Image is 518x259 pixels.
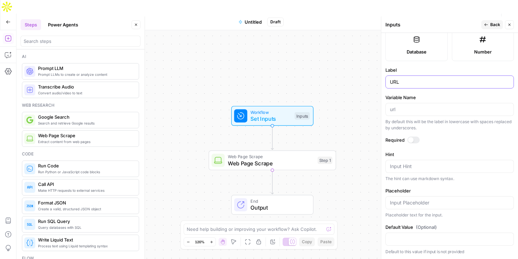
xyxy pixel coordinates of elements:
[38,120,133,126] span: Search and retrieve Google results
[38,206,133,212] span: Create a valid, structured JSON object
[24,38,137,45] input: Search steps
[195,239,205,245] span: 120%
[38,199,133,206] span: Format JSON
[390,199,509,206] input: Input Placeholder
[44,19,82,30] button: Power Agents
[385,94,514,101] label: Variable Name
[271,126,273,150] g: Edge from start to step_1
[22,151,139,157] div: Code
[271,170,273,194] g: Edge from step_1 to end
[302,239,312,245] span: Copy
[385,119,514,131] div: By default this will be the label in lowercase with spaces replaced by underscores.
[22,102,139,108] div: Web research
[416,224,437,231] span: (Optional)
[270,19,281,25] span: Draft
[407,48,427,55] span: Database
[38,83,133,90] span: Transcribe Audio
[228,159,314,167] span: Web Page Scrape
[38,132,133,139] span: Web Page Scrape
[38,243,133,249] span: Process text using Liquid templating syntax
[38,72,133,77] span: Prompt LLMs to create or analyze content
[385,212,514,218] div: Placeholder text for the input.
[250,115,291,123] span: Set Inputs
[474,48,492,55] span: Number
[38,114,133,120] span: Google Search
[320,239,332,245] span: Paste
[38,218,133,225] span: Run SQL Query
[38,90,133,96] span: Convert audio/video to text
[234,16,266,27] button: Untitled
[385,187,514,194] label: Placeholder
[209,151,336,170] div: Web Page ScrapeWeb Page ScrapeStep 1
[250,203,306,212] span: Output
[245,19,262,25] span: Untitled
[38,225,133,230] span: Query databases with SQL
[318,157,332,164] div: Step 1
[38,169,133,175] span: Run Python or JavaScript code blocks
[38,65,133,72] span: Prompt LLM
[385,137,514,143] label: Required
[390,106,509,113] input: url
[385,248,514,255] p: Default to this value if input is not provided
[490,22,500,28] span: Back
[390,79,509,85] input: Input Label
[250,198,306,204] span: End
[38,188,133,193] span: Make HTTP requests to external services
[228,153,314,160] span: Web Page Scrape
[385,224,514,231] label: Default Value
[250,109,291,115] span: Workflow
[481,20,503,29] button: Back
[385,67,514,73] label: Label
[295,112,310,120] div: Inputs
[209,106,336,126] div: WorkflowSet InputsInputs
[209,195,336,215] div: EndOutput
[21,19,41,30] button: Steps
[38,139,133,144] span: Extract content from web pages
[299,237,315,246] button: Copy
[38,181,133,188] span: Call API
[385,176,514,182] div: The hint can use markdown syntax.
[38,236,133,243] span: Write Liquid Text
[22,54,139,60] div: Ai
[385,151,514,158] label: Hint
[318,237,334,246] button: Paste
[38,162,133,169] span: Run Code
[385,21,479,28] div: Inputs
